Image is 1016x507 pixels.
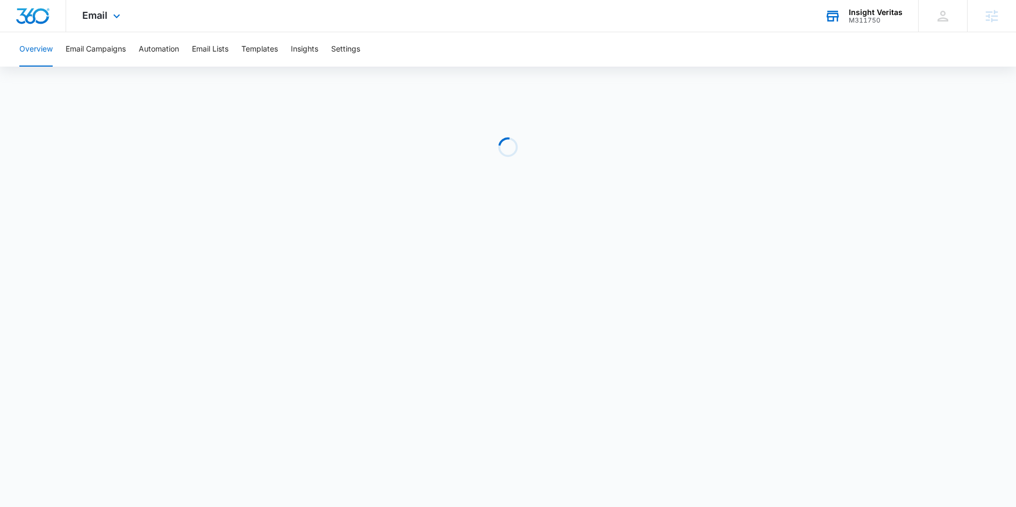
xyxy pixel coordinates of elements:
button: Templates [241,32,278,67]
button: Automation [139,32,179,67]
span: Email [82,10,108,21]
button: Email Lists [192,32,228,67]
button: Settings [331,32,360,67]
button: Insights [291,32,318,67]
button: Email Campaigns [66,32,126,67]
div: account id [849,17,903,24]
div: account name [849,8,903,17]
button: Overview [19,32,53,67]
